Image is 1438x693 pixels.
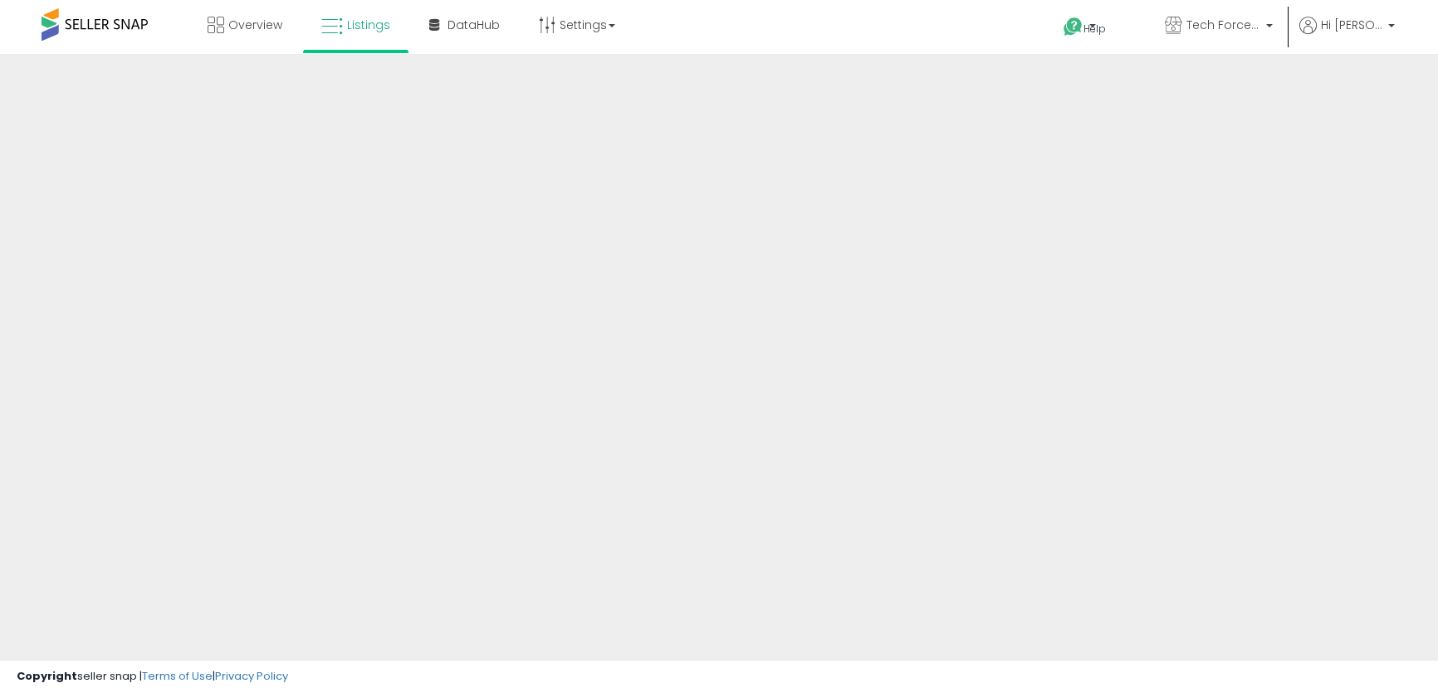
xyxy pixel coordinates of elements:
span: Tech Force Supplies [1186,17,1261,33]
i: Get Help [1063,17,1083,37]
a: Help [1050,4,1138,54]
span: Listings [347,17,390,33]
span: Hi [PERSON_NAME] [1321,17,1383,33]
span: Overview [228,17,282,33]
span: Help [1083,22,1106,36]
a: Terms of Use [142,668,213,684]
strong: Copyright [17,668,77,684]
a: Privacy Policy [215,668,288,684]
span: DataHub [448,17,500,33]
div: seller snap | | [17,669,288,685]
a: Hi [PERSON_NAME] [1299,17,1395,54]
